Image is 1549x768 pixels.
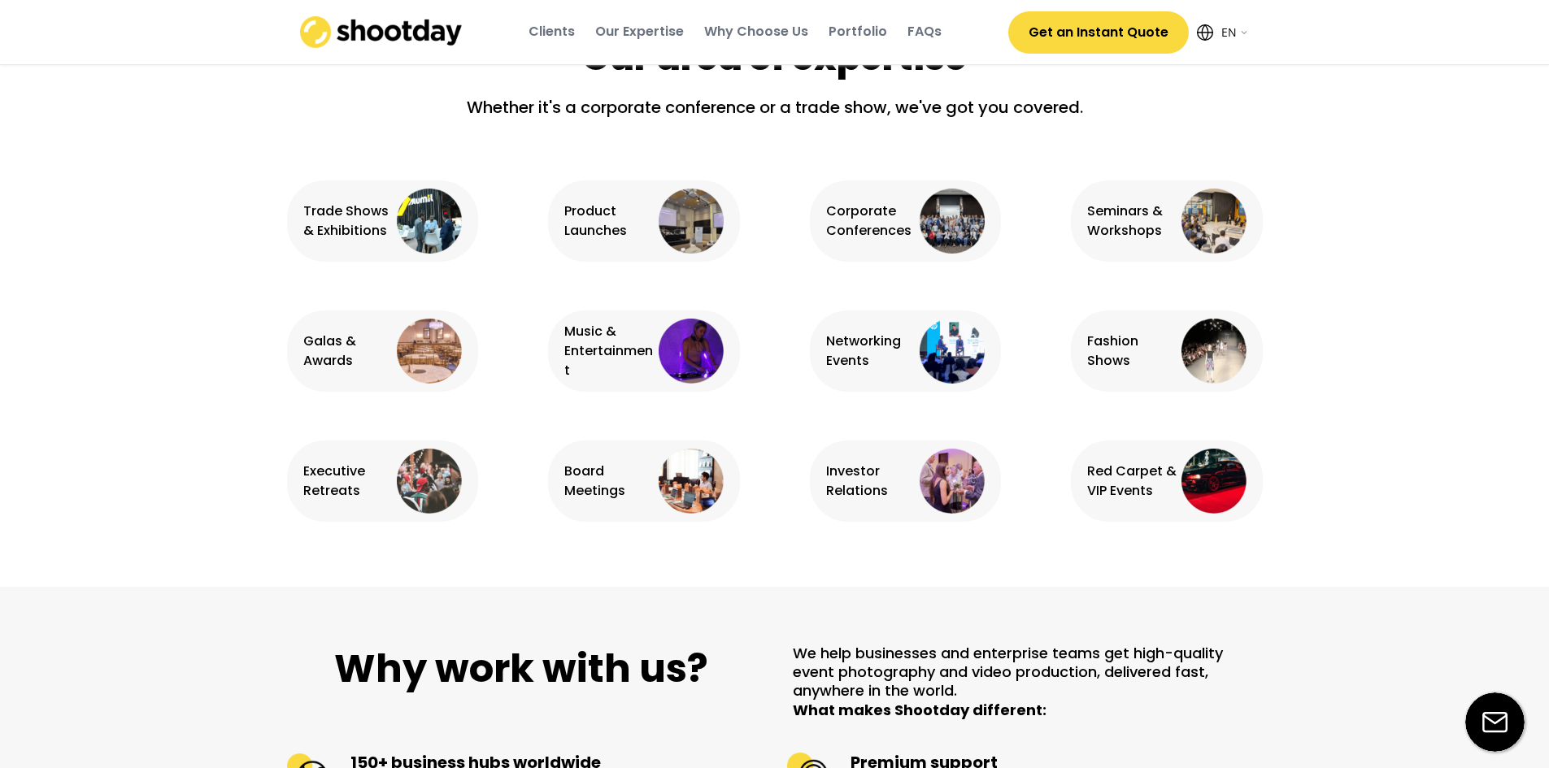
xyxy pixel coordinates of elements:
img: VIP%20event%403x.webp [1181,449,1247,514]
img: networking%20event%402x.png [920,319,985,384]
h1: Why work with us? [287,644,757,694]
img: seminars%403x.webp [1181,189,1247,254]
img: product%20launches%403x.webp [659,189,724,254]
img: shootday_logo.png [300,16,463,48]
div: Investor Relations [826,462,916,501]
img: email-icon%20%281%29.svg [1465,692,1525,752]
div: Trade Shows & Exhibitions [303,202,394,241]
div: Corporate Conferences [826,202,916,241]
div: Fashion Shows [1087,332,1177,371]
div: Red Carpet & VIP Events [1087,462,1177,501]
div: Why Choose Us [704,23,808,41]
img: gala%20event%403x.webp [397,319,462,384]
div: Seminars & Workshops [1087,202,1177,241]
img: corporate%20conference%403x.webp [920,189,985,254]
button: Get an Instant Quote [1008,11,1189,54]
img: investor%20relations%403x.webp [920,449,985,514]
h2: We help businesses and enterprise teams get high-quality event photography and video production, ... [793,644,1263,720]
div: Executive Retreats [303,462,394,501]
div: FAQs [907,23,942,41]
div: Whether it's a corporate conference or a trade show, we've got you covered. [450,95,1100,132]
img: fashion%20event%403x.webp [1181,319,1247,384]
div: Galas & Awards [303,332,394,371]
img: Icon%20feather-globe%20%281%29.svg [1197,24,1213,41]
img: exhibition%402x.png [397,189,462,254]
img: entertainment%403x.webp [659,319,724,384]
div: Music & Entertainment [564,322,655,380]
div: Product Launches [564,202,655,241]
div: Portfolio [829,23,887,41]
strong: What makes Shootday different: [793,700,1046,720]
div: Our Expertise [595,23,684,41]
div: Board Meetings [564,462,655,501]
div: Clients [529,23,575,41]
img: board%20meeting%403x.webp [659,449,724,514]
div: Networking Events [826,332,916,371]
img: prewedding-circle%403x.webp [397,449,462,514]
